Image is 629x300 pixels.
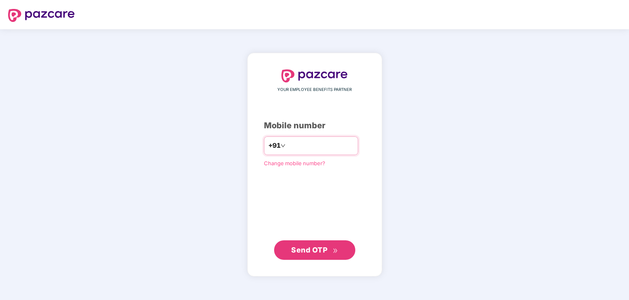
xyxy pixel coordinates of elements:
[333,248,338,253] span: double-right
[274,240,355,260] button: Send OTPdouble-right
[291,246,327,254] span: Send OTP
[281,69,348,82] img: logo
[8,9,75,22] img: logo
[281,143,285,148] span: down
[264,119,365,132] div: Mobile number
[277,86,352,93] span: YOUR EMPLOYEE BENEFITS PARTNER
[268,140,281,151] span: +91
[264,160,325,166] a: Change mobile number?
